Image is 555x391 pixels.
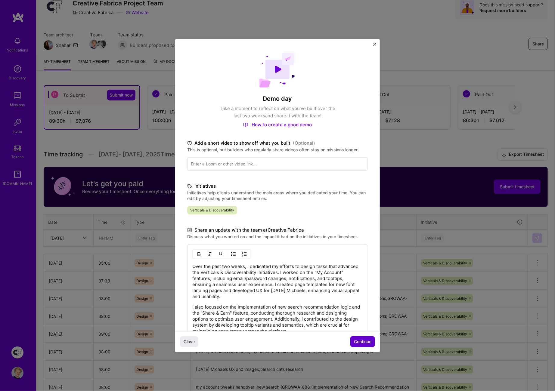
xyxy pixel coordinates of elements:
i: icon TvBlack [187,140,192,147]
p: Take a moment to reflect on what you've built over the last two weeks and share it with the team! [217,105,338,119]
label: Initiatives help clients understand the main areas where you dedicated your time. You can edit by... [187,190,368,201]
img: How to create a good demo [243,122,248,127]
button: Continue [350,336,375,347]
label: Discuss what you worked on and the impact it had on the initiatives in your timesheet. [187,234,368,239]
img: Underline [218,252,223,257]
img: Demo day [259,51,296,88]
input: Enter a Loom or other video link... [187,157,368,171]
p: I also focused on the implementation of new search recommendation logic and the "Share & Earn" fe... [192,304,363,334]
img: OL [242,252,247,257]
img: Italic [207,252,212,257]
h4: Demo day [187,95,368,103]
button: Close [180,336,198,347]
i: icon TagBlack [187,183,192,190]
img: UL [231,252,236,257]
a: How to create a good demo [243,122,312,128]
span: Continue [354,339,371,345]
span: Verticals & Discoverability [187,206,237,214]
i: icon DocumentBlack [187,227,192,234]
button: Close [373,43,376,49]
label: Initiatives [187,183,368,190]
label: This is optional, but builders who regularly share videos often stay on missions longer. [187,147,368,152]
p: Over the past two weeks, I dedicated my efforts to design tasks that advanced the Verticals & Dis... [192,263,363,300]
span: (Optional) [293,140,315,147]
img: Bold [197,252,201,257]
span: Close [184,339,195,345]
label: Share an update with the team at Creative Fabrica [187,226,368,234]
label: Add a short video to show off what you built [187,140,368,147]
